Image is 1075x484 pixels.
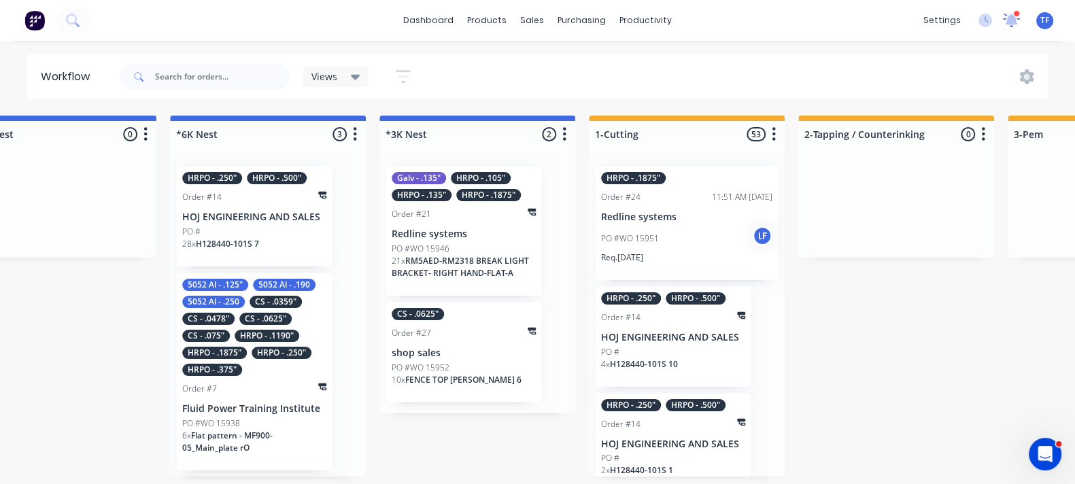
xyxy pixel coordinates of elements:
span: 28 x [182,238,196,249]
p: PO # [601,452,619,464]
div: HRPO - .1875"Order #2411:51 AM [DATE]Redline systemsPO #WO 15951LFReq.[DATE] [596,167,778,280]
p: PO # [182,226,201,238]
p: PO # [601,346,619,358]
div: productivity [613,10,679,31]
div: CS - .0625"Order #27shop salesPO #WO 1595210xFENCE TOP [PERSON_NAME] 6 [386,302,541,402]
p: PO #WO 15946 [392,243,449,255]
p: PO #WO 15952 [392,362,449,374]
div: 11:51 AM [DATE] [712,191,772,203]
p: HOJ ENGINEERING AND SALES [601,438,745,450]
div: Order #24 [601,191,641,203]
div: HRPO - .1190" [235,330,299,342]
div: products [460,10,513,31]
div: HRPO - .500" [666,292,726,305]
div: HRPO - .250" [601,399,661,411]
div: HRPO - .1875" [601,172,666,184]
div: Order #14 [601,418,641,430]
p: Redline systems [392,228,536,240]
div: HRPO - .500" [247,172,307,184]
div: HRPO - .135" [392,189,451,201]
span: 10 x [392,374,405,385]
div: HRPO - .1875" [182,347,247,359]
span: 6 x [182,430,191,441]
span: RM5AED-RM2318 BREAK LIGHT BRACKET- RIGHT HAND-FLAT-A [392,255,529,279]
p: Redline systems [601,211,772,223]
div: HRPO - .250" [601,292,661,305]
div: HRPO - .105" [451,172,511,184]
div: 5052 Al - .125" [182,279,248,291]
span: Flat pattern - MF900-05_Main_plate rO [182,430,273,453]
div: CS - .0359" [250,296,302,308]
p: shop sales [392,347,536,359]
div: HRPO - .250"HRPO - .500"Order #14HOJ ENGINEERING AND SALESPO #28xH128440-101S 7 [177,167,332,266]
div: HRPO - .250"HRPO - .500"Order #14HOJ ENGINEERING AND SALESPO #4xH128440-101S 10 [596,287,751,387]
div: HRPO - .375" [182,364,242,376]
span: TF [1040,14,1049,27]
p: PO #WO 15938 [182,417,240,430]
div: Galv - .135"HRPO - .105"HRPO - .135"HRPO - .1875"Order #21Redline systemsPO #WO 1594621xRM5AED-RM... [386,167,541,296]
div: LF [752,226,772,246]
div: HRPO - .1875" [456,189,521,201]
span: FENCE TOP [PERSON_NAME] 6 [405,374,522,385]
p: HOJ ENGINEERING AND SALES [601,332,745,343]
span: 4 x [601,358,610,370]
img: Factory [24,10,45,31]
span: 21 x [392,255,405,266]
div: Order #14 [182,191,222,203]
div: Order #27 [392,327,431,339]
div: Galv - .135" [392,172,446,184]
input: Search for orders... [155,63,290,90]
p: Req. [DATE] [601,252,643,264]
div: Order #14 [601,311,641,324]
div: CS - .0625" [392,308,444,320]
p: HOJ ENGINEERING AND SALES [182,211,326,223]
div: HRPO - .250" [252,347,311,359]
div: CS - .075" [182,330,230,342]
div: 5052 Al - .190 [253,279,315,291]
span: H128440-101S 1 [610,464,673,476]
div: settings [917,10,968,31]
div: purchasing [551,10,613,31]
div: HRPO - .250" [182,172,242,184]
span: H128440-101S 7 [196,238,259,249]
span: H128440-101S 10 [610,358,678,370]
a: dashboard [396,10,460,31]
div: Order #21 [392,208,431,220]
iframe: Intercom live chat [1029,438,1061,470]
div: CS - .0625" [239,313,292,325]
span: Views [311,69,337,84]
span: 2 x [601,464,610,476]
div: HRPO - .500" [666,399,726,411]
div: sales [513,10,551,31]
div: Workflow [41,69,97,85]
div: Order #7 [182,383,217,395]
div: 5052 Al - .125"5052 Al - .1905052 Al - .250CS - .0359"CS - .0478"CS - .0625"CS - .075"HRPO - .119... [177,273,332,470]
div: CS - .0478" [182,313,235,325]
div: 5052 Al - .250 [182,296,245,308]
p: PO #WO 15951 [601,232,659,245]
p: Fluid Power Training Institute [182,403,326,415]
